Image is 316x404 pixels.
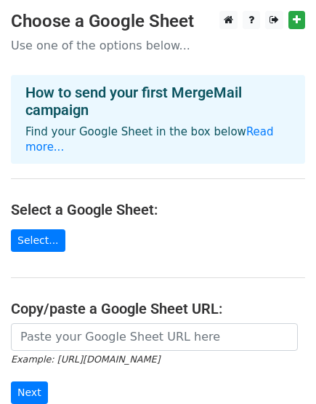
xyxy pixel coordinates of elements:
[11,38,305,53] p: Use one of the options below...
[11,381,48,404] input: Next
[11,201,305,218] h4: Select a Google Sheet:
[11,11,305,32] h3: Choose a Google Sheet
[11,229,65,252] a: Select...
[11,300,305,317] h4: Copy/paste a Google Sheet URL:
[25,125,274,154] a: Read more...
[11,354,160,365] small: Example: [URL][DOMAIN_NAME]
[25,124,291,155] p: Find your Google Sheet in the box below
[25,84,291,119] h4: How to send your first MergeMail campaign
[11,323,298,351] input: Paste your Google Sheet URL here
